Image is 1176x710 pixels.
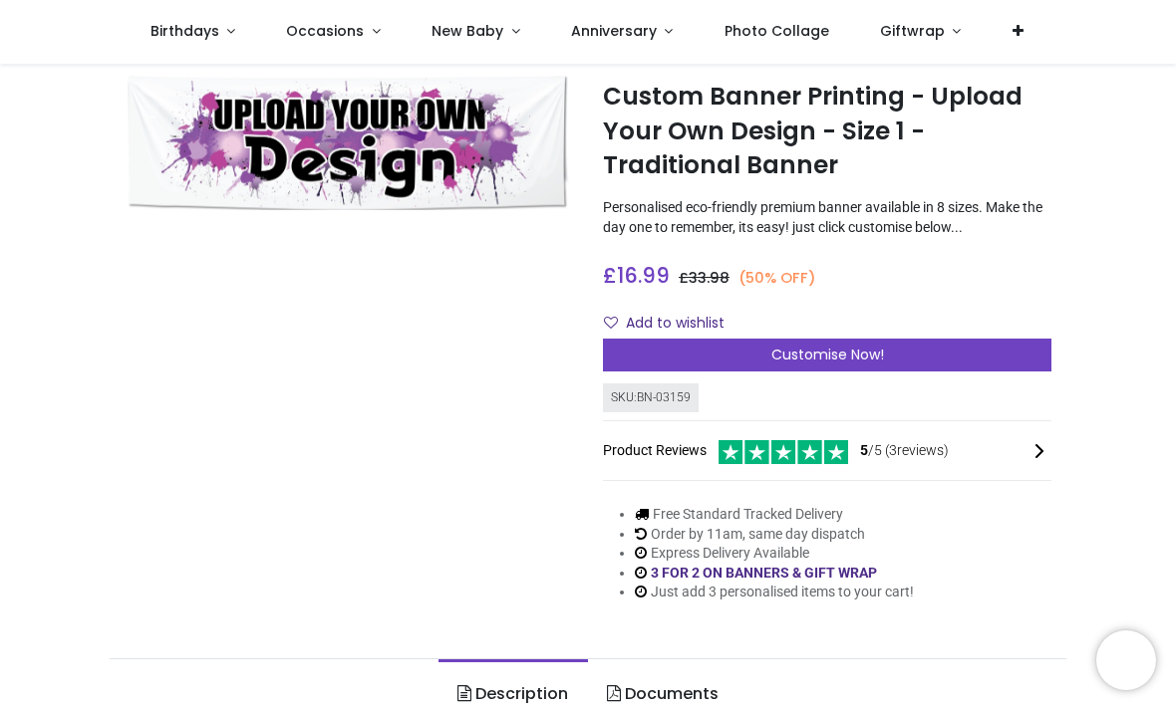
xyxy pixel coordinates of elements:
span: Photo Collage [725,21,829,41]
span: Anniversary [571,21,657,41]
span: Birthdays [150,21,219,41]
li: Free Standard Tracked Delivery [635,505,914,525]
i: Add to wishlist [604,316,618,330]
a: 3 FOR 2 ON BANNERS & GIFT WRAP [651,565,877,581]
div: Product Reviews [603,437,1051,464]
div: SKU: BN-03159 [603,383,699,412]
li: Just add 3 personalised items to your cart! [635,583,914,602]
span: /5 ( 3 reviews) [860,441,949,461]
iframe: Brevo live chat [1096,630,1156,690]
li: Order by 11am, same day dispatch [635,525,914,545]
span: Customise Now! [771,345,884,364]
li: Express Delivery Available [635,544,914,564]
button: Add to wishlistAdd to wishlist [603,307,741,341]
span: Giftwrap [880,21,945,41]
p: Personalised eco-friendly premium banner available in 8 sizes. Make the day one to remember, its ... [603,198,1051,237]
span: Occasions [286,21,364,41]
img: Custom Banner Printing - Upload Your Own Design - Size 1 - Traditional Banner [125,76,573,210]
small: (50% OFF) [738,268,816,289]
span: 5 [860,442,868,458]
span: New Baby [432,21,503,41]
span: 16.99 [617,261,670,290]
span: 33.98 [689,268,730,288]
span: £ [603,261,670,290]
span: £ [679,268,730,288]
h1: Custom Banner Printing - Upload Your Own Design - Size 1 - Traditional Banner [603,80,1051,182]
